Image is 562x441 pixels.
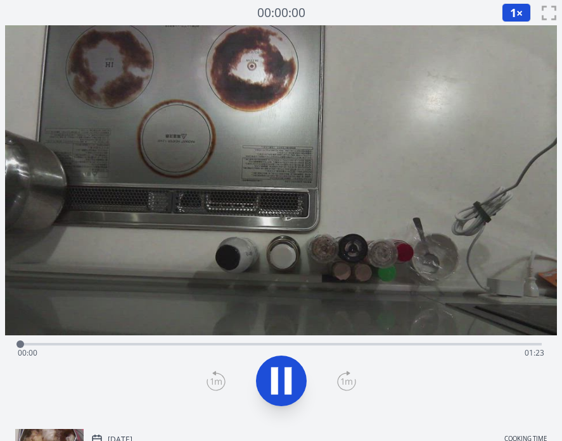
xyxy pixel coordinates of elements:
a: 00:00:00 [257,4,305,22]
span: 1 [510,5,516,20]
span: 01:23 [525,347,544,358]
button: 1× [502,3,531,22]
